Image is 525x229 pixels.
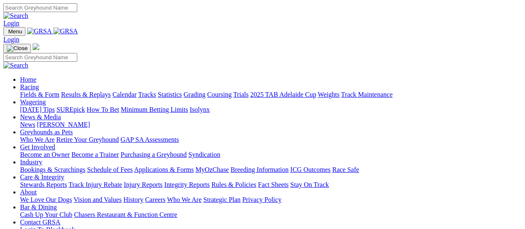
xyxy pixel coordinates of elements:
[158,91,182,98] a: Statistics
[20,83,39,91] a: Racing
[3,53,77,62] input: Search
[164,181,210,188] a: Integrity Reports
[20,106,55,113] a: [DATE] Tips
[37,121,90,128] a: [PERSON_NAME]
[87,166,132,173] a: Schedule of Fees
[20,151,70,158] a: Become an Owner
[20,151,522,159] div: Get Involved
[250,91,316,98] a: 2025 TAB Adelaide Cup
[121,151,187,158] a: Purchasing a Greyhound
[20,91,59,98] a: Fields & Form
[87,106,119,113] a: How To Bet
[20,91,522,98] div: Racing
[290,166,330,173] a: ICG Outcomes
[258,181,289,188] a: Fact Sheets
[20,143,55,151] a: Get Involved
[121,106,188,113] a: Minimum Betting Limits
[341,91,393,98] a: Track Maintenance
[20,196,522,204] div: About
[20,211,72,218] a: Cash Up Your Club
[20,159,42,166] a: Industry
[231,166,289,173] a: Breeding Information
[27,28,52,35] img: GRSA
[20,166,85,173] a: Bookings & Scratchings
[33,43,39,50] img: logo-grsa-white.png
[61,91,111,98] a: Results & Replays
[56,136,119,143] a: Retire Your Greyhound
[203,196,241,203] a: Strategic Plan
[74,196,122,203] a: Vision and Values
[332,166,359,173] a: Race Safe
[71,151,119,158] a: Become a Trainer
[195,166,229,173] a: MyOzChase
[53,28,78,35] img: GRSA
[233,91,249,98] a: Trials
[123,196,143,203] a: History
[56,106,85,113] a: SUREpick
[20,181,67,188] a: Stewards Reports
[134,166,194,173] a: Applications & Forms
[20,189,37,196] a: About
[3,36,19,43] a: Login
[112,91,137,98] a: Calendar
[20,136,522,143] div: Greyhounds as Pets
[3,62,28,69] img: Search
[3,44,31,53] button: Toggle navigation
[68,181,122,188] a: Track Injury Rebate
[318,91,340,98] a: Weights
[20,136,55,143] a: Who We Are
[20,113,61,121] a: News & Media
[20,174,64,181] a: Care & Integrity
[145,196,165,203] a: Careers
[20,219,60,226] a: Contact GRSA
[290,181,329,188] a: Stay On Track
[20,121,522,128] div: News & Media
[138,91,156,98] a: Tracks
[20,121,35,128] a: News
[20,196,72,203] a: We Love Our Dogs
[8,28,22,35] span: Menu
[7,45,28,52] img: Close
[20,204,57,211] a: Bar & Dining
[242,196,282,203] a: Privacy Policy
[211,181,256,188] a: Rules & Policies
[20,76,36,83] a: Home
[3,3,77,12] input: Search
[20,166,522,174] div: Industry
[3,27,25,36] button: Toggle navigation
[20,211,522,219] div: Bar & Dining
[124,181,162,188] a: Injury Reports
[3,20,19,27] a: Login
[167,196,202,203] a: Who We Are
[20,128,73,136] a: Greyhounds as Pets
[20,98,46,106] a: Wagering
[207,91,232,98] a: Coursing
[190,106,210,113] a: Isolynx
[74,211,177,218] a: Chasers Restaurant & Function Centre
[20,181,522,189] div: Care & Integrity
[188,151,220,158] a: Syndication
[3,12,28,20] img: Search
[121,136,179,143] a: GAP SA Assessments
[184,91,205,98] a: Grading
[20,106,522,113] div: Wagering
